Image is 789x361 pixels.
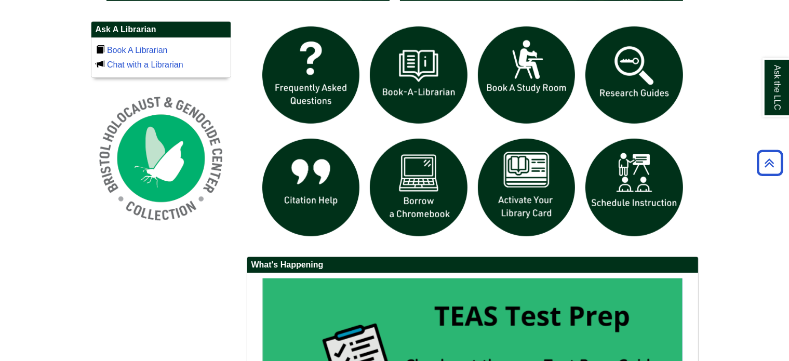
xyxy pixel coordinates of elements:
[365,21,473,129] img: Book a Librarian icon links to book a librarian web page
[473,21,581,129] img: book a study room icon links to book a study room web page
[257,133,365,242] img: citation help icon links to citation help guide page
[91,88,231,229] img: Holocaust and Genocide Collection
[91,22,231,38] h2: Ask A Librarian
[580,133,688,242] img: For faculty. Schedule Library Instruction icon links to form.
[580,21,688,129] img: Research Guides icon links to research guides web page
[257,21,365,129] img: frequently asked questions
[107,60,183,69] a: Chat with a Librarian
[365,133,473,242] img: Borrow a chromebook icon links to the borrow a chromebook web page
[107,46,168,55] a: Book A Librarian
[753,156,786,170] a: Back to Top
[247,257,698,273] h2: What's Happening
[257,21,688,246] div: slideshow
[473,133,581,242] img: activate Library Card icon links to form to activate student ID into library card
